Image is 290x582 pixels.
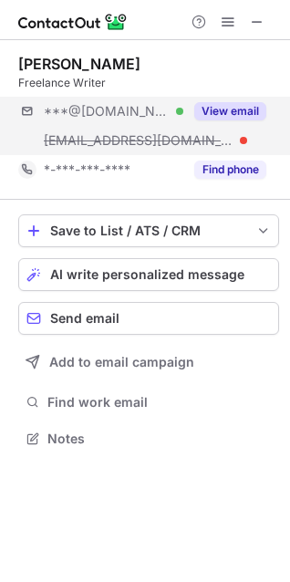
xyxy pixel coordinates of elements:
[44,132,233,149] span: [EMAIL_ADDRESS][DOMAIN_NAME]
[194,161,266,179] button: Reveal Button
[18,75,279,91] div: Freelance Writer
[18,55,140,73] div: [PERSON_NAME]
[18,258,279,291] button: AI write personalized message
[18,11,128,33] img: ContactOut v5.3.10
[44,103,170,120] span: ***@[DOMAIN_NAME]
[18,346,279,379] button: Add to email campaign
[50,311,119,326] span: Send email
[18,426,279,452] button: Notes
[18,390,279,415] button: Find work email
[50,223,247,238] div: Save to List / ATS / CRM
[47,431,272,447] span: Notes
[50,267,244,282] span: AI write personalized message
[47,394,272,411] span: Find work email
[49,355,194,369] span: Add to email campaign
[194,102,266,120] button: Reveal Button
[18,214,279,247] button: save-profile-one-click
[18,302,279,335] button: Send email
